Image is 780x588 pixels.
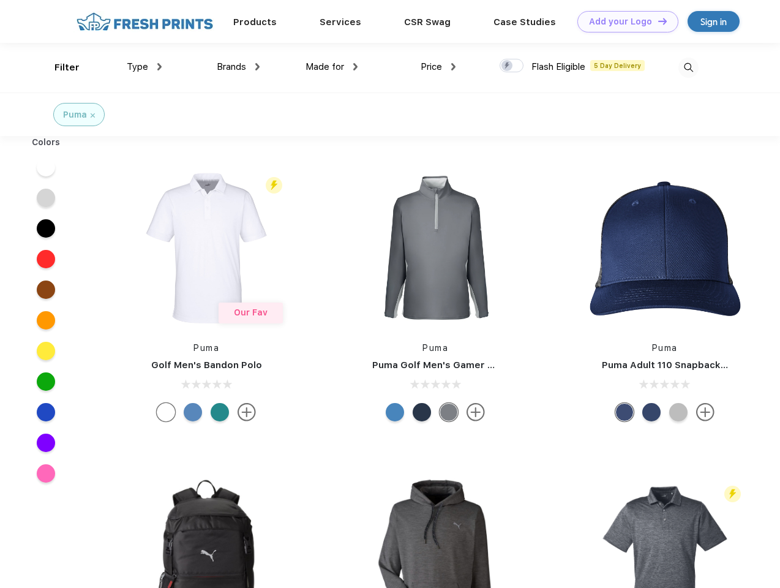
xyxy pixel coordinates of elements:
img: fo%20logo%202.webp [73,11,217,32]
span: Price [421,61,442,72]
a: Products [233,17,277,28]
div: Sign in [700,15,727,29]
div: Peacoat with Qut Shd [642,403,661,421]
a: Puma Golf Men's Gamer Golf Quarter-Zip [372,360,566,371]
div: Quiet Shade [440,403,458,421]
img: dropdown.png [451,63,456,70]
a: Golf Men's Bandon Polo [151,360,262,371]
div: Peacoat Qut Shd [615,403,634,421]
img: dropdown.png [255,63,260,70]
img: func=resize&h=266 [354,167,517,330]
a: Puma [193,343,219,353]
img: more.svg [696,403,714,421]
img: more.svg [467,403,485,421]
span: Flash Eligible [531,61,585,72]
img: dropdown.png [353,63,358,70]
a: Puma [422,343,448,353]
div: Navy Blazer [413,403,431,421]
div: Puma [63,108,87,121]
img: func=resize&h=266 [583,167,746,330]
a: Puma [652,343,678,353]
img: flash_active_toggle.svg [266,177,282,194]
span: Our Fav [234,307,268,317]
span: 5 Day Delivery [590,60,645,71]
img: desktop_search.svg [678,58,699,78]
div: Quarry with Brt Whit [669,403,688,421]
img: dropdown.png [157,63,162,70]
div: Green Lagoon [211,403,229,421]
img: DT [658,18,667,24]
div: Colors [23,136,70,149]
a: Sign in [688,11,740,32]
img: flash_active_toggle.svg [724,486,741,502]
span: Brands [217,61,246,72]
span: Type [127,61,148,72]
img: more.svg [238,403,256,421]
div: Lake Blue [184,403,202,421]
span: Made for [306,61,344,72]
img: filter_cancel.svg [91,113,95,118]
div: Filter [54,61,80,75]
img: func=resize&h=266 [125,167,288,330]
div: Bright White [157,403,175,421]
div: Add your Logo [589,17,652,27]
a: Services [320,17,361,28]
div: Bright Cobalt [386,403,404,421]
a: CSR Swag [404,17,451,28]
